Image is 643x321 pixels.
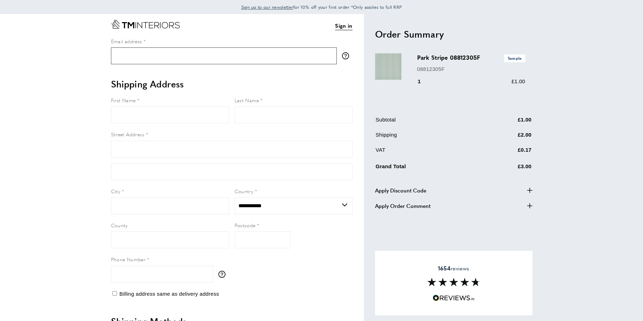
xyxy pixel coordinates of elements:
[438,265,469,272] span: reviews
[375,53,401,80] img: Park Stripe 08812305F
[376,161,483,176] td: Grand Total
[375,186,426,195] span: Apply Discount Code
[483,131,532,144] td: £2.00
[111,256,146,263] span: Phone Number
[111,38,142,45] span: Email address
[376,146,483,159] td: VAT
[376,131,483,144] td: Shipping
[427,278,480,286] img: Reviews section
[417,65,525,73] p: 08812305F
[483,161,532,176] td: £3.00
[438,264,451,272] strong: 1654
[417,53,525,62] h3: Park Stripe 08812305F
[111,131,145,138] span: Street Address
[111,188,120,195] span: City
[417,77,431,86] div: 1
[111,20,180,29] a: Go to Home page
[241,4,294,11] a: Sign up to our newsletter
[111,78,353,90] h2: Shipping Address
[235,188,254,195] span: Country
[342,52,353,59] button: More information
[483,116,532,129] td: £1.00
[504,54,525,62] span: Sample
[375,28,532,40] h2: Order Summary
[235,97,259,104] span: Last Name
[335,21,352,30] a: Sign in
[376,116,483,129] td: Subtotal
[241,4,294,10] span: Sign up to our newsletter
[241,4,402,10] span: for 10% off your first order *Only applies to full RRP
[511,78,525,84] span: £1.00
[111,97,136,104] span: First Name
[111,222,128,229] span: County
[375,202,431,210] span: Apply Order Comment
[483,146,532,159] td: £0.17
[433,295,475,301] img: Reviews.io 5 stars
[112,291,117,296] input: Billing address same as delivery address
[119,291,219,297] span: Billing address same as delivery address
[218,271,229,278] button: More information
[235,222,256,229] span: Postcode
